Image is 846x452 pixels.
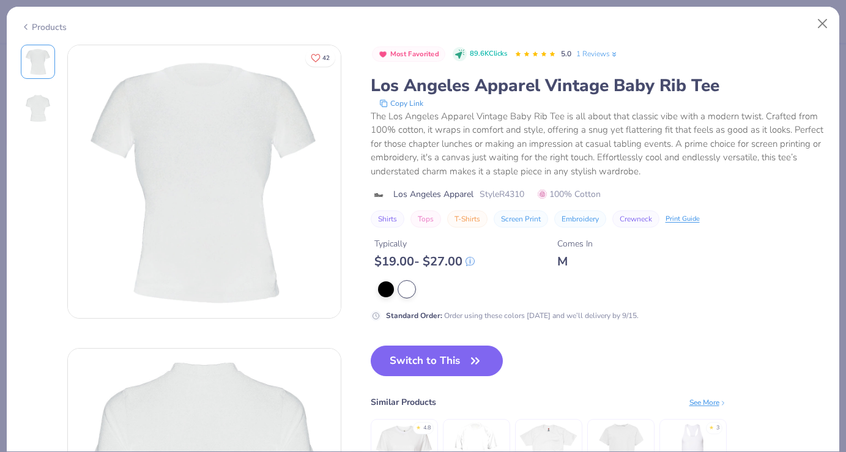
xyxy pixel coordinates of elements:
[480,188,524,201] span: Style R4310
[538,188,601,201] span: 100% Cotton
[305,49,335,67] button: Like
[68,45,341,318] img: Front
[372,46,446,62] button: Badge Button
[689,397,727,408] div: See More
[371,109,826,179] div: The Los Angeles Apparel Vintage Baby Rib Tee is all about that classic vibe with a modern twist. ...
[561,49,571,59] span: 5.0
[374,237,475,250] div: Typically
[371,210,404,228] button: Shirts
[374,254,475,269] div: $ 19.00 - $ 27.00
[423,424,431,432] div: 4.8
[386,310,639,321] div: Order using these colors [DATE] and we’ll delivery by 9/15.
[811,12,834,35] button: Close
[554,210,606,228] button: Embroidery
[393,188,473,201] span: Los Angeles Apparel
[716,424,719,432] div: 3
[378,50,388,59] img: Most Favorited sort
[371,74,826,97] div: Los Angeles Apparel Vintage Baby Rib Tee
[410,210,441,228] button: Tops
[557,237,593,250] div: Comes In
[447,210,488,228] button: T-Shirts
[709,424,714,429] div: ★
[666,214,700,224] div: Print Guide
[371,190,387,200] img: brand logo
[371,346,503,376] button: Switch to This
[612,210,659,228] button: Crewneck
[557,254,593,269] div: M
[23,47,53,76] img: Front
[576,48,618,59] a: 1 Reviews
[371,396,436,409] div: Similar Products
[23,94,53,123] img: Back
[21,21,67,34] div: Products
[376,97,427,109] button: copy to clipboard
[386,311,442,320] strong: Standard Order :
[416,424,421,429] div: ★
[470,49,507,59] span: 89.6K Clicks
[494,210,548,228] button: Screen Print
[514,45,556,64] div: 5.0 Stars
[390,51,439,57] span: Most Favorited
[322,55,330,61] span: 42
